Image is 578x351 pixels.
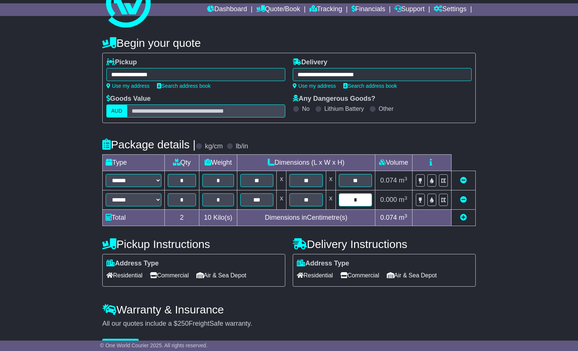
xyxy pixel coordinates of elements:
a: Support [395,3,425,16]
a: Use my address [106,83,150,89]
label: kg/cm [205,142,223,151]
span: 0.074 [380,214,397,221]
td: x [277,190,286,210]
span: 0.074 [380,177,397,184]
a: Remove this item [460,196,467,203]
sup: 3 [404,195,407,201]
label: lb/in [236,142,248,151]
td: x [326,171,335,190]
h4: Package details | [102,138,196,151]
td: Total [103,210,165,226]
label: Pickup [106,58,137,67]
h4: Delivery Instructions [293,238,476,250]
a: Financials [351,3,385,16]
a: Search address book [157,83,211,89]
td: Kilo(s) [199,210,237,226]
sup: 3 [404,176,407,181]
label: AUD [106,104,127,117]
label: Delivery [293,58,327,67]
label: Address Type [106,260,159,268]
a: Tracking [309,3,342,16]
td: Dimensions (L x W x H) [237,155,375,171]
span: © One World Courier 2025. All rights reserved. [100,342,208,348]
a: Add new item [460,214,467,221]
h4: Warranty & Insurance [102,303,476,316]
a: Remove this item [460,177,467,184]
span: Commercial [150,270,189,281]
span: Air & Sea Depot [196,270,247,281]
td: Qty [165,155,199,171]
a: Settings [434,3,466,16]
label: Other [379,105,394,112]
span: 0.000 [380,196,397,203]
td: 2 [165,210,199,226]
label: Address Type [297,260,349,268]
span: 250 [177,320,189,327]
label: Lithium Battery [324,105,364,112]
span: m [399,196,407,203]
td: x [277,171,286,190]
a: Quote/Book [256,3,300,16]
a: Use my address [293,83,336,89]
sup: 3 [404,213,407,219]
span: Commercial [340,270,379,281]
a: Search address book [343,83,397,89]
span: Residential [297,270,333,281]
span: m [399,177,407,184]
span: 10 [204,214,211,221]
label: Any Dangerous Goods? [293,95,375,103]
label: No [302,105,309,112]
div: All our quotes include a $ FreightSafe warranty. [102,320,476,328]
span: Air & Sea Depot [387,270,437,281]
td: Volume [375,155,412,171]
h4: Pickup Instructions [102,238,285,250]
label: Goods Value [106,95,151,103]
td: Dimensions in Centimetre(s) [237,210,375,226]
td: x [326,190,335,210]
td: Weight [199,155,237,171]
span: m [399,214,407,221]
span: Residential [106,270,142,281]
a: Dashboard [207,3,247,16]
h4: Begin your quote [102,37,476,49]
td: Type [103,155,165,171]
